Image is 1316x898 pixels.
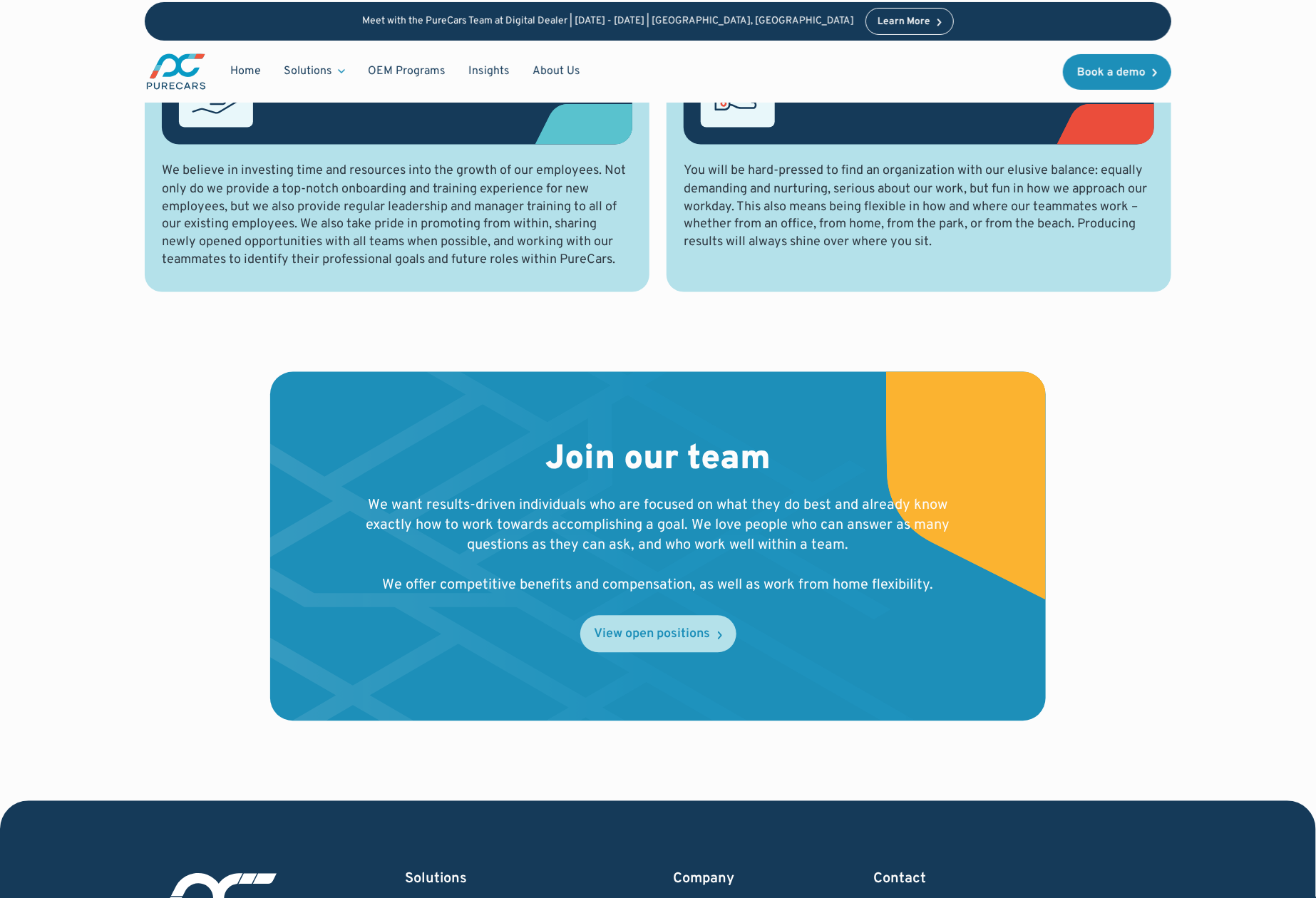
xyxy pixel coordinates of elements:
div: Learn More [878,17,930,27]
a: OEM Programs [356,58,457,85]
div: Solutions [284,63,332,79]
a: View open positions [580,616,736,653]
a: Home [219,58,272,85]
p: We believe in investing time and resources into the growth of our employees. Not only do we provi... [162,162,632,269]
a: main [145,52,207,91]
div: View open positions [595,629,711,641]
p: You will be hard-pressed to find an organization with our elusive balance: equally demanding and ... [684,162,1154,252]
a: Learn More [865,8,954,35]
a: Book a demo [1063,53,1171,89]
div: Book a demo [1077,66,1146,78]
p: Meet with the PureCars Team at Digital Dealer | [DATE] - [DATE] | [GEOGRAPHIC_DATA], [GEOGRAPHIC_... [362,16,854,28]
a: About Us [521,58,592,85]
div: Company [673,869,751,889]
a: Insights [457,58,521,85]
p: We want results-driven individuals who are focused on what they do best and already know exactly ... [361,496,955,596]
div: Solutions [405,869,550,889]
div: Solutions [272,58,356,85]
div: Contact [873,869,1106,889]
img: purecars logo [145,52,207,91]
h2: Join our team [545,440,771,482]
